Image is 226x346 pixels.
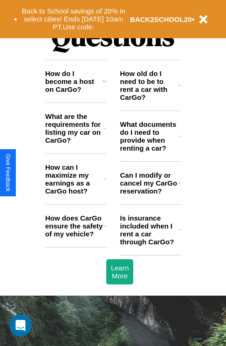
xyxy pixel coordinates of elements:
h3: How can I maximize my earnings as a CarGo host? [45,163,103,195]
h3: What documents do I need to provide when renting a car? [120,120,179,152]
button: Back to School savings of 20% in select cities! Ends [DATE] 10am PT.Use code: [17,5,130,34]
h3: What are the requirements for listing my car on CarGo? [45,112,103,144]
div: Give Feedback [5,154,11,192]
h3: How does CarGo ensure the safety of my vehicle? [45,214,103,238]
button: Learn More [106,259,133,284]
b: BACK2SCHOOL20 [130,15,192,23]
h3: How old do I need to be to rent a car with CarGo? [120,69,178,101]
h3: Is insurance included when I rent a car through CarGo? [120,214,178,246]
h3: Can I modify or cancel my CarGo reservation? [120,171,178,195]
h3: How do I become a host on CarGo? [45,69,103,93]
iframe: Intercom live chat [9,314,32,337]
